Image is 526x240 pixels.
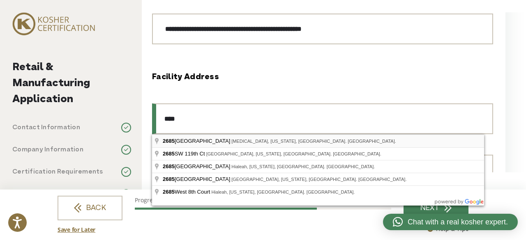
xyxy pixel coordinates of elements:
[383,214,518,230] a: Chat with a real kosher expert.
[163,189,211,195] span: West 8th Court
[135,196,391,204] p: Progress:
[211,190,355,194] span: Hialeah, [US_STATE], [GEOGRAPHIC_DATA]. [GEOGRAPHIC_DATA].
[12,145,83,155] p: Company Information
[408,217,508,228] span: Chat with a real kosher expert.
[163,138,175,144] span: 2685
[163,189,175,195] span: 2685
[404,196,468,220] a: NEXT
[163,176,175,182] span: 2685
[163,163,175,169] span: 2685
[163,163,231,169] span: [GEOGRAPHIC_DATA]
[152,71,219,84] legend: Facility Address
[231,139,396,144] span: [MEDICAL_DATA], [US_STATE], [GEOGRAPHIC_DATA]. [GEOGRAPHIC_DATA].
[163,138,231,144] span: [GEOGRAPHIC_DATA]
[163,151,206,157] span: SW 119th Ct
[163,176,231,182] span: [GEOGRAPHIC_DATA]
[12,167,103,177] p: Certification Requirements
[58,196,122,220] a: BACK
[12,59,131,107] h2: Retail & Manufacturing Application
[231,164,375,169] span: Hialeah, [US_STATE], [GEOGRAPHIC_DATA]. [GEOGRAPHIC_DATA].
[231,177,406,182] span: [GEOGRAPHIC_DATA], [US_STATE], [GEOGRAPHIC_DATA]. [GEOGRAPHIC_DATA].
[163,151,175,157] span: 2685
[12,123,80,133] p: Contact Information
[58,225,95,234] a: Save for Later
[206,151,381,156] span: [GEOGRAPHIC_DATA], [US_STATE], [GEOGRAPHIC_DATA]. [GEOGRAPHIC_DATA].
